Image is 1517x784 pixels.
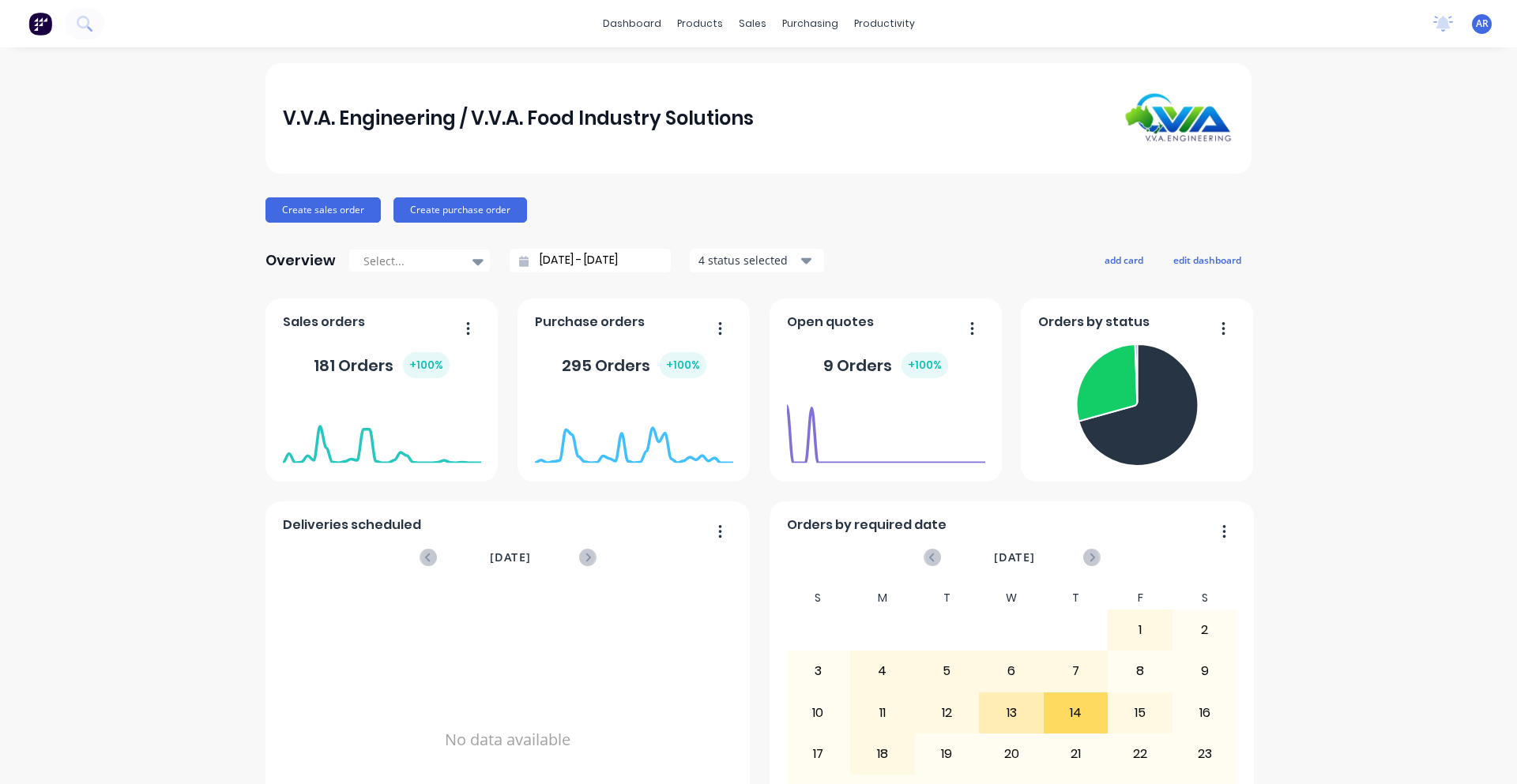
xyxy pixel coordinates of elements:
[850,587,915,610] div: M
[1109,693,1172,733] div: 15
[980,734,1043,774] div: 20
[403,352,450,378] div: + 100 %
[787,313,874,332] span: Open quotes
[669,12,731,36] div: products
[1173,651,1237,691] div: 9
[787,734,850,774] div: 17
[1173,734,1237,774] div: 23
[1124,93,1234,143] img: V.V.A. Engineering / V.V.A. Food Industry Solutions
[1094,249,1154,270] button: add card
[1109,651,1172,691] div: 8
[660,352,706,378] div: + 100 %
[1045,734,1108,774] div: 21
[994,549,1035,566] span: [DATE]
[1173,610,1237,650] div: 2
[283,313,365,332] span: Sales orders
[915,587,980,610] div: T
[1109,610,1172,650] div: 1
[980,693,1043,733] div: 13
[851,734,914,774] div: 18
[1173,587,1237,610] div: S
[851,651,914,691] div: 4
[265,197,381,223] button: Create sales order
[1108,587,1173,610] div: F
[979,587,1044,610] div: W
[1044,587,1109,610] div: T
[902,352,948,378] div: + 100 %
[490,549,531,566] span: [DATE]
[1476,17,1489,31] span: AR
[786,587,851,610] div: S
[787,693,850,733] div: 10
[698,252,798,268] div: 4 status selected
[314,352,450,378] div: 181 Orders
[690,249,824,272] button: 4 status selected
[916,651,979,691] div: 5
[1038,313,1150,332] span: Orders by status
[731,12,774,36] div: sales
[393,197,527,223] button: Create purchase order
[787,651,850,691] div: 3
[283,103,754,134] div: V.V.A. Engineering / V.V.A. Food Industry Solutions
[28,12,52,36] img: Factory
[916,693,979,733] div: 12
[1045,693,1108,733] div: 14
[774,12,846,36] div: purchasing
[562,352,706,378] div: 295 Orders
[823,352,948,378] div: 9 Orders
[1109,734,1172,774] div: 22
[595,12,669,36] a: dashboard
[1045,651,1108,691] div: 7
[265,245,336,276] div: Overview
[1173,693,1237,733] div: 16
[851,693,914,733] div: 11
[980,651,1043,691] div: 6
[916,734,979,774] div: 19
[535,313,645,332] span: Purchase orders
[846,12,923,36] div: productivity
[1163,249,1252,270] button: edit dashboard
